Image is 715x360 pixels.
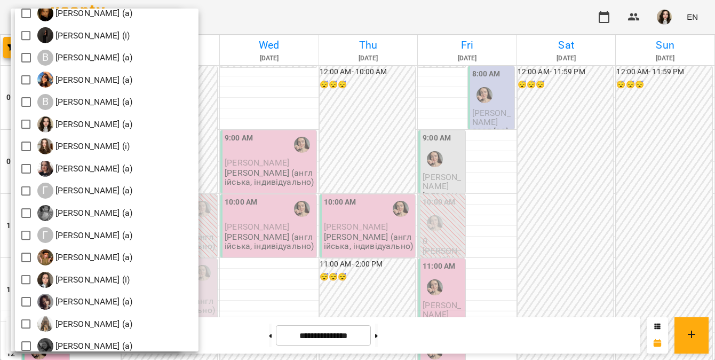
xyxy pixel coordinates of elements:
[37,161,53,177] img: Г
[53,29,130,42] p: [PERSON_NAME] (і)
[37,72,133,88] div: Вербова Єлизавета Сергіївна (а)
[37,227,133,243] a: Г [PERSON_NAME] (а)
[37,27,130,43] div: Ваганова Юлія (і)
[53,96,133,108] p: [PERSON_NAME] (а)
[53,140,130,153] p: [PERSON_NAME] (і)
[53,7,133,20] p: [PERSON_NAME] (а)
[53,318,133,331] p: [PERSON_NAME] (а)
[37,227,53,243] div: Г
[53,74,133,87] p: [PERSON_NAME] (а)
[53,340,133,353] p: [PERSON_NAME] (а)
[37,249,53,265] img: Г
[37,72,53,88] img: В
[37,316,53,332] img: Г
[37,5,53,21] img: Б
[37,272,130,288] a: Г [PERSON_NAME] (і)
[37,94,133,110] a: В [PERSON_NAME] (а)
[37,138,53,154] img: Г
[37,205,133,221] div: Гомзяк Юлія Максимівна (а)
[37,138,130,154] a: Г [PERSON_NAME] (і)
[37,316,133,332] a: Г [PERSON_NAME] (а)
[37,50,53,66] div: В
[53,251,133,264] p: [PERSON_NAME] (а)
[37,72,133,88] a: В [PERSON_NAME] (а)
[53,184,133,197] p: [PERSON_NAME] (а)
[37,294,133,310] div: Громик Софія (а)
[37,183,133,199] a: Г [PERSON_NAME] (а)
[37,249,133,265] div: Горошинська Олександра (а)
[37,183,133,199] div: Гирич Кароліна (а)
[37,5,133,21] a: Б [PERSON_NAME] (а)
[37,338,133,354] a: Г [PERSON_NAME] (а)
[37,272,53,288] img: Г
[53,162,133,175] p: [PERSON_NAME] (а)
[53,273,130,286] p: [PERSON_NAME] (і)
[37,205,53,221] img: Г
[37,50,133,66] div: Валюшко Іванна (а)
[53,118,133,131] p: [PERSON_NAME] (а)
[37,94,133,110] div: Войтенко Богдан (а)
[37,27,130,43] a: В [PERSON_NAME] (і)
[37,316,133,332] div: Громова Вікторія (а)
[37,294,133,310] a: Г [PERSON_NAME] (а)
[37,138,130,154] div: Гайдукевич Анна (і)
[37,338,133,354] div: Губич Христина (а)
[37,116,133,132] div: Вікторія Корнейко (а)
[53,51,133,64] p: [PERSON_NAME] (а)
[37,116,133,132] a: В [PERSON_NAME] (а)
[37,94,53,110] div: В
[53,295,133,308] p: [PERSON_NAME] (а)
[37,161,133,177] a: Г [PERSON_NAME] (а)
[37,116,53,132] img: В
[53,207,133,220] p: [PERSON_NAME] (а)
[37,338,53,354] img: Г
[37,50,133,66] a: В [PERSON_NAME] (а)
[37,272,130,288] div: Грицюк Анна Андріївна (і)
[37,227,133,243] div: Гончаренко Максим (а)
[37,205,133,221] a: Г [PERSON_NAME] (а)
[37,183,53,199] div: Г
[37,249,133,265] a: Г [PERSON_NAME] (а)
[37,294,53,310] img: Г
[37,27,53,43] img: В
[37,161,133,177] div: Гастінґс Катерина (а)
[53,229,133,242] p: [PERSON_NAME] (а)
